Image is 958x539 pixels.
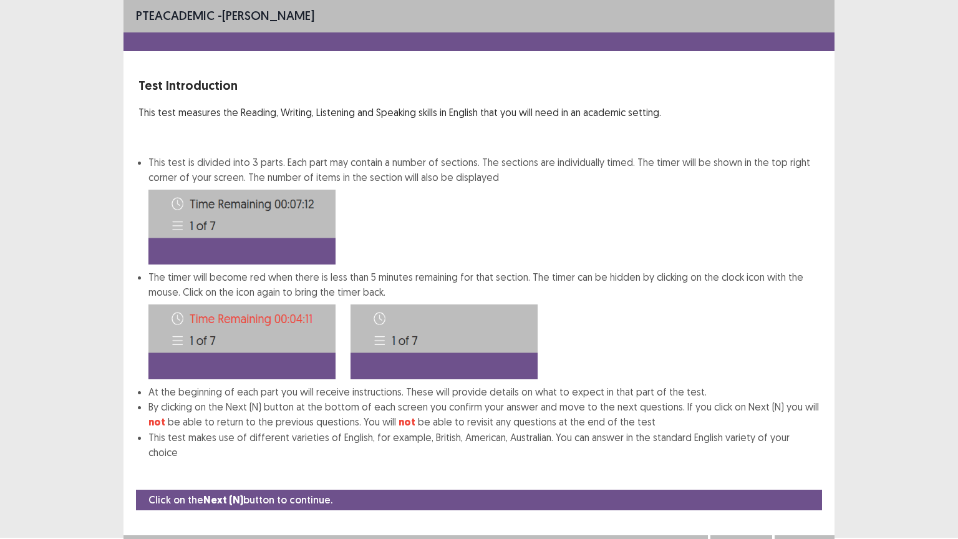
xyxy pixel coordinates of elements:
[148,430,820,460] li: This test makes use of different varieties of English, for example, British, American, Australian...
[148,384,820,399] li: At the beginning of each part you will receive instructions. These will provide details on what t...
[148,190,336,265] img: Time-image
[148,492,332,508] p: Click on the button to continue.
[148,399,820,430] li: By clicking on the Next (N) button at the bottom of each screen you confirm your answer and move ...
[136,7,215,23] span: PTE academic
[148,304,336,379] img: Time-image
[148,155,820,265] li: This test is divided into 3 parts. Each part may contain a number of sections. The sections are i...
[203,493,243,507] strong: Next (N)
[138,76,820,95] p: Test Introduction
[138,105,820,120] p: This test measures the Reading, Writing, Listening and Speaking skills in English that you will n...
[148,269,820,384] li: The timer will become red when there is less than 5 minutes remaining for that section. The timer...
[136,6,314,25] p: - [PERSON_NAME]
[399,415,415,429] strong: not
[351,304,538,379] img: Time-image
[148,415,165,429] strong: not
